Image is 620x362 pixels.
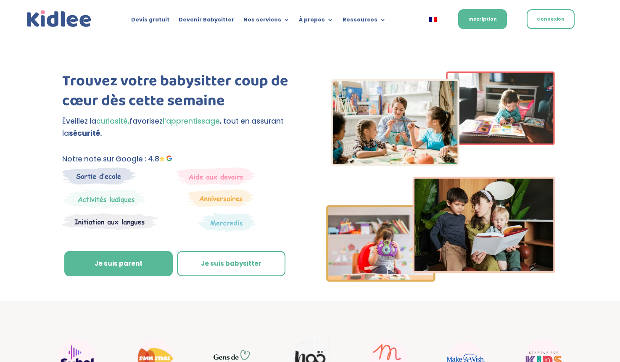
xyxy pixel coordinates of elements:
[299,17,333,26] a: À propos
[179,17,234,26] a: Devenir Babysitter
[163,116,220,126] span: l’apprentissage
[326,274,556,284] picture: Imgs-2
[343,17,386,26] a: Ressources
[177,167,256,185] img: weekends
[69,128,102,138] strong: sécurité.
[131,17,169,26] a: Devis gratuit
[243,17,290,26] a: Nos services
[62,213,158,230] img: Atelier thematique
[62,115,297,140] p: Éveillez la favorisez , tout en assurant la
[458,9,507,29] a: Inscription
[62,167,136,185] img: Sortie decole
[64,251,173,276] a: Je suis parent
[177,251,285,276] a: Je suis babysitter
[62,189,145,209] img: Mercredi
[527,9,575,29] a: Connexion
[62,153,297,165] p: Notre note sur Google : 4.8
[62,71,297,115] h1: Trouvez votre babysitter coup de cœur dès cette semaine
[25,8,93,29] a: Kidlee Logo
[429,17,437,22] img: Français
[198,213,255,232] img: Thematique
[25,8,93,29] img: logo_kidlee_bleu
[188,189,253,207] img: Anniversaire
[96,116,129,126] span: curiosité,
